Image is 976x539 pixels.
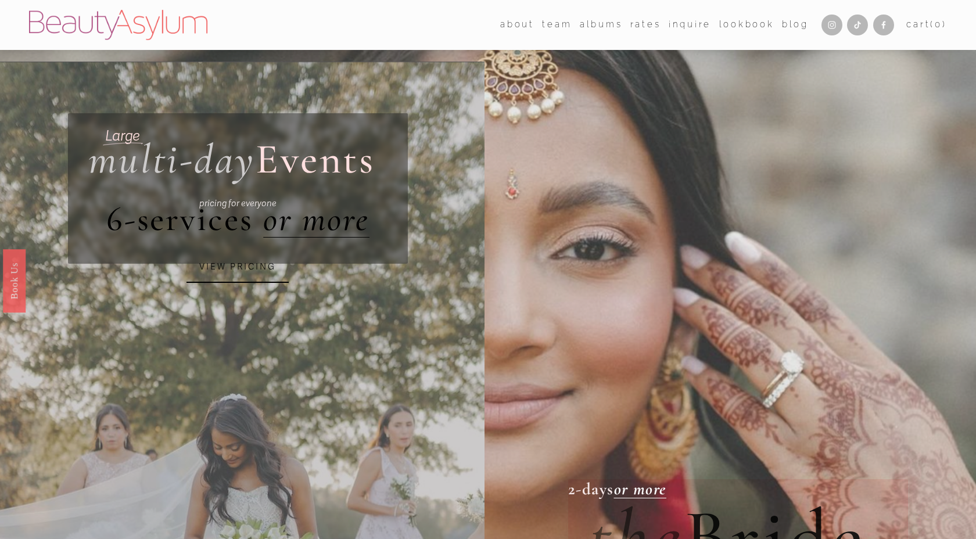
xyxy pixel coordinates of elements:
[782,16,809,34] a: Blog
[542,17,572,33] span: team
[500,17,534,33] span: about
[263,198,369,240] a: or more
[105,127,140,145] em: Large
[873,15,894,35] a: Facebook
[568,479,614,499] strong: 2-days
[614,479,666,499] a: or more
[199,198,277,209] em: pricing for everyone
[669,16,711,34] a: Inquire
[3,249,26,312] a: Book Us
[719,16,774,34] a: Lookbook
[542,16,572,34] a: folder dropdown
[821,15,842,35] a: Instagram
[500,16,534,34] a: folder dropdown
[88,134,256,185] em: multi-day
[930,19,946,30] span: ( )
[186,251,289,283] a: VIEW PRICING
[906,17,946,33] a: 0 items in cart
[580,16,622,34] a: albums
[88,200,387,238] h1: 6-services
[935,19,942,30] span: 0
[256,134,375,185] span: Events
[630,16,661,34] a: Rates
[847,15,868,35] a: TikTok
[29,10,207,40] img: Beauty Asylum | Bridal Hair &amp; Makeup Charlotte &amp; Atlanta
